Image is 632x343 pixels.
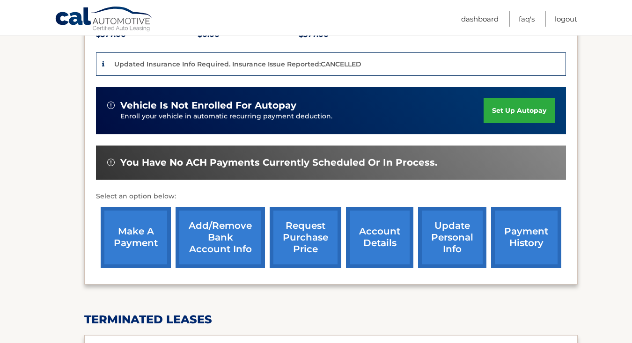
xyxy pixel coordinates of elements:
[114,60,361,68] p: Updated Insurance Info Required. Insurance Issue Reported:CANCELLED
[120,111,484,122] p: Enroll your vehicle in automatic recurring payment deduction.
[84,313,578,327] h2: terminated leases
[484,98,555,123] a: set up autopay
[418,207,486,268] a: update personal info
[120,100,296,111] span: vehicle is not enrolled for autopay
[107,102,115,109] img: alert-white.svg
[176,207,265,268] a: Add/Remove bank account info
[96,191,566,202] p: Select an option below:
[491,207,561,268] a: payment history
[101,207,171,268] a: make a payment
[270,207,341,268] a: request purchase price
[346,207,413,268] a: account details
[461,11,499,27] a: Dashboard
[555,11,577,27] a: Logout
[120,157,437,168] span: You have no ACH payments currently scheduled or in process.
[519,11,535,27] a: FAQ's
[55,6,153,33] a: Cal Automotive
[107,159,115,166] img: alert-white.svg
